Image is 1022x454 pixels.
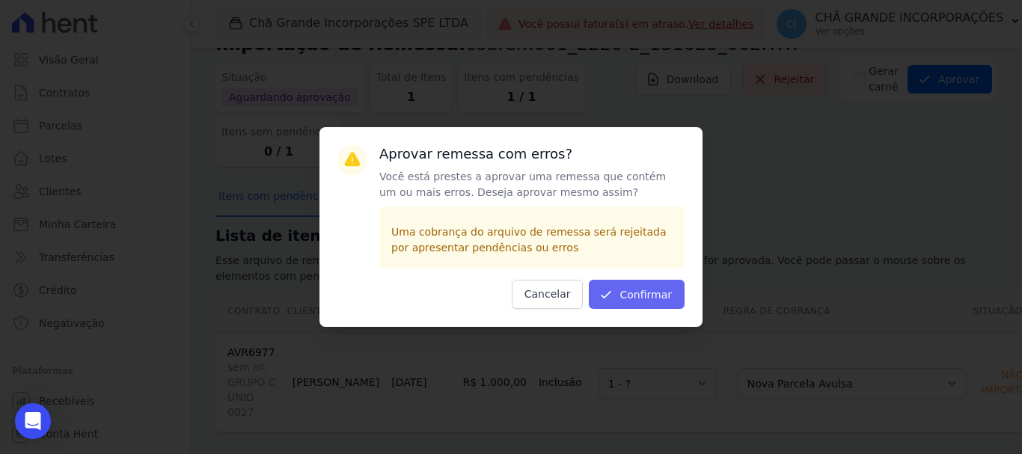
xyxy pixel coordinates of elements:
button: Cancelar [512,280,584,309]
button: Confirmar [589,280,685,309]
p: Uma cobrança do arquivo de remessa será rejeitada por apresentar pendências ou erros [391,224,673,256]
h3: Aprovar remessa com erros? [379,145,685,163]
p: Você está prestes a aprovar uma remessa que contém um ou mais erros. Deseja aprovar mesmo assim? [379,169,685,200]
div: Open Intercom Messenger [15,403,51,439]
